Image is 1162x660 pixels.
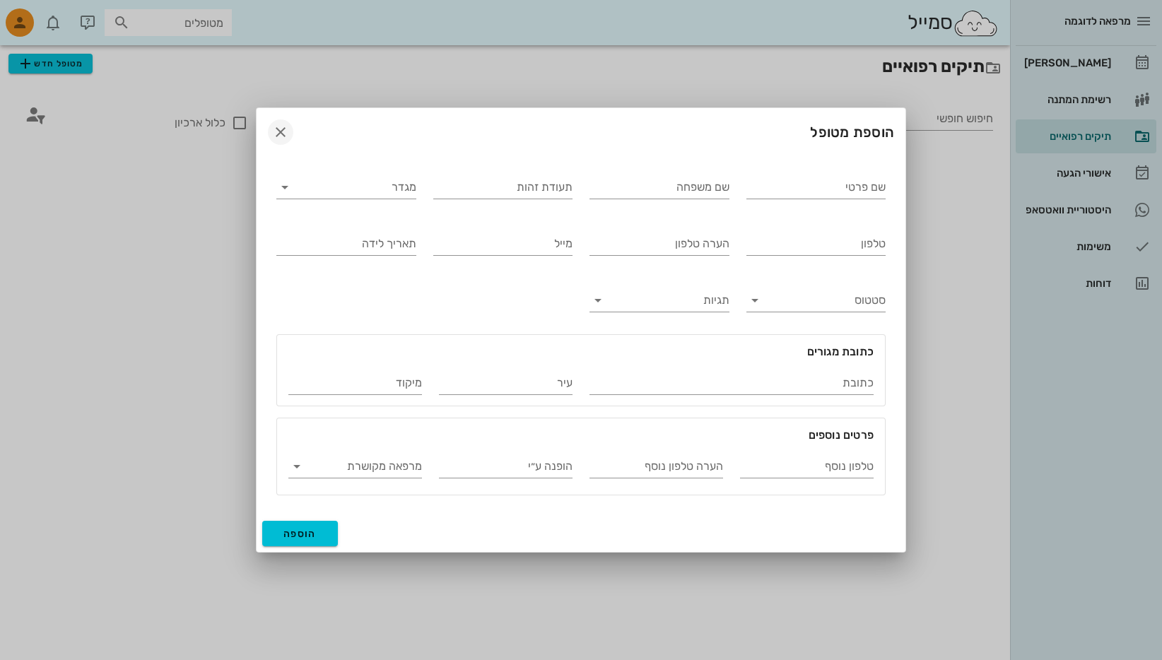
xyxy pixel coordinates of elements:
div: הוספת מטופל [257,108,905,156]
div: סטטוס [746,289,886,312]
span: הוספה [283,528,317,540]
div: פרטים נוספים [277,418,885,444]
div: כתובת מגורים [277,335,885,360]
div: תגיות [589,289,729,312]
div: מגדר [276,176,416,199]
button: הוספה [262,521,338,546]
